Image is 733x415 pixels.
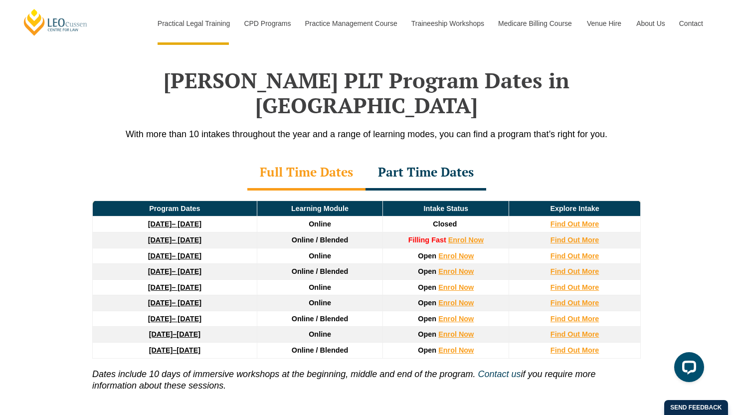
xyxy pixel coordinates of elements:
strong: [DATE] [148,315,172,323]
a: Find Out More [550,267,599,275]
span: Open [418,330,436,338]
a: Enrol Now [438,283,474,291]
span: Open [418,315,436,323]
a: Contact us [478,369,521,379]
strong: [DATE] [148,267,172,275]
a: [DATE]– [DATE] [148,220,201,228]
p: With more than 10 intakes throughout the year and a range of learning modes, you can find a progr... [82,128,651,141]
span: [DATE] [177,330,200,338]
strong: [DATE] [148,220,172,228]
a: Venue Hire [579,2,629,45]
a: Enrol Now [438,346,474,354]
a: Medicare Billing Course [491,2,579,45]
a: CPD Programs [236,2,297,45]
a: [DATE]– [DATE] [148,315,201,323]
iframe: LiveChat chat widget [666,348,708,390]
span: Online [309,283,331,291]
a: Enrol Now [448,236,484,244]
span: [DATE] [177,346,200,354]
i: Dates include 10 days of immersive workshops at the beginning, middle and end of the program. [92,369,475,379]
span: Online / Blended [292,346,349,354]
a: Find Out More [550,315,599,323]
td: Explore Intake [509,201,641,216]
strong: [DATE] [148,236,172,244]
a: [DATE]– [DATE] [148,252,201,260]
a: Enrol Now [438,252,474,260]
a: [PERSON_NAME] Centre for Law [22,8,89,36]
a: About Us [629,2,672,45]
p: if you require more information about these sessions. [92,359,641,392]
strong: [DATE] [149,330,173,338]
a: [DATE]– [DATE] [148,236,201,244]
span: Online [309,299,331,307]
h2: [PERSON_NAME] PLT Program Dates in [GEOGRAPHIC_DATA] [82,68,651,118]
td: Intake Status [383,201,509,216]
a: Find Out More [550,330,599,338]
span: Open [418,299,436,307]
div: Full Time Dates [247,156,366,191]
a: Enrol Now [438,315,474,323]
span: Closed [433,220,457,228]
span: Online [309,220,331,228]
span: Open [418,252,436,260]
a: [DATE]– [DATE] [148,267,201,275]
td: Program Dates [93,201,257,216]
strong: Filling Fast [408,236,446,244]
span: Online [309,252,331,260]
strong: [DATE] [149,346,173,354]
a: Enrol Now [438,299,474,307]
a: Find Out More [550,236,599,244]
a: [DATE]–[DATE] [149,346,200,354]
span: Open [418,267,436,275]
span: Online / Blended [292,236,349,244]
a: Enrol Now [438,267,474,275]
span: Open [418,346,436,354]
a: [DATE]– [DATE] [148,283,201,291]
a: Find Out More [550,283,599,291]
strong: [DATE] [148,252,172,260]
a: Find Out More [550,346,599,354]
a: Practice Management Course [298,2,404,45]
span: Online [309,330,331,338]
a: Enrol Now [438,330,474,338]
a: [DATE]– [DATE] [148,299,201,307]
strong: [DATE] [148,299,172,307]
span: Open [418,283,436,291]
a: Find Out More [550,252,599,260]
span: Online / Blended [292,267,349,275]
a: Find Out More [550,299,599,307]
a: Practical Legal Training [150,2,237,45]
div: Part Time Dates [366,156,486,191]
span: Online / Blended [292,315,349,323]
a: Contact [672,2,711,45]
a: Traineeship Workshops [404,2,491,45]
a: Find Out More [550,220,599,228]
a: [DATE]–[DATE] [149,330,200,338]
td: Learning Module [257,201,383,216]
strong: [DATE] [148,283,172,291]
